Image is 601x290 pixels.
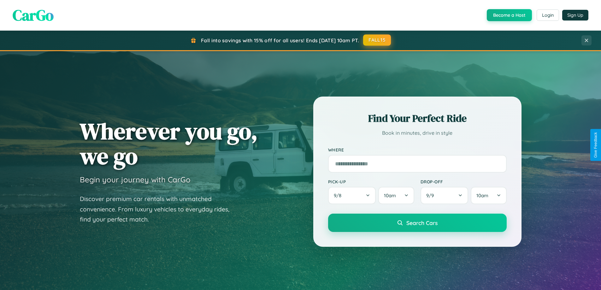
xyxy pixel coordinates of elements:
[80,194,238,225] p: Discover premium car rentals with unmatched convenience. From luxury vehicles to everyday rides, ...
[384,192,396,198] span: 10am
[80,175,191,184] h3: Begin your journey with CarGo
[328,187,376,204] button: 9/8
[328,179,414,184] label: Pick-up
[537,9,559,21] button: Login
[593,132,598,158] div: Give Feedback
[328,147,507,152] label: Where
[476,192,488,198] span: 10am
[80,119,258,169] h1: Wherever you go, we go
[421,179,507,184] label: Drop-off
[363,34,391,46] button: FALL15
[201,37,359,44] span: Fall into savings with 15% off for all users! Ends [DATE] 10am PT.
[471,187,506,204] button: 10am
[328,111,507,125] h2: Find Your Perfect Ride
[406,219,438,226] span: Search Cars
[328,128,507,138] p: Book in minutes, drive in style
[426,192,437,198] span: 9 / 9
[334,192,345,198] span: 9 / 8
[487,9,532,21] button: Become a Host
[562,10,588,21] button: Sign Up
[328,214,507,232] button: Search Cars
[378,187,414,204] button: 10am
[421,187,468,204] button: 9/9
[13,5,54,26] span: CarGo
